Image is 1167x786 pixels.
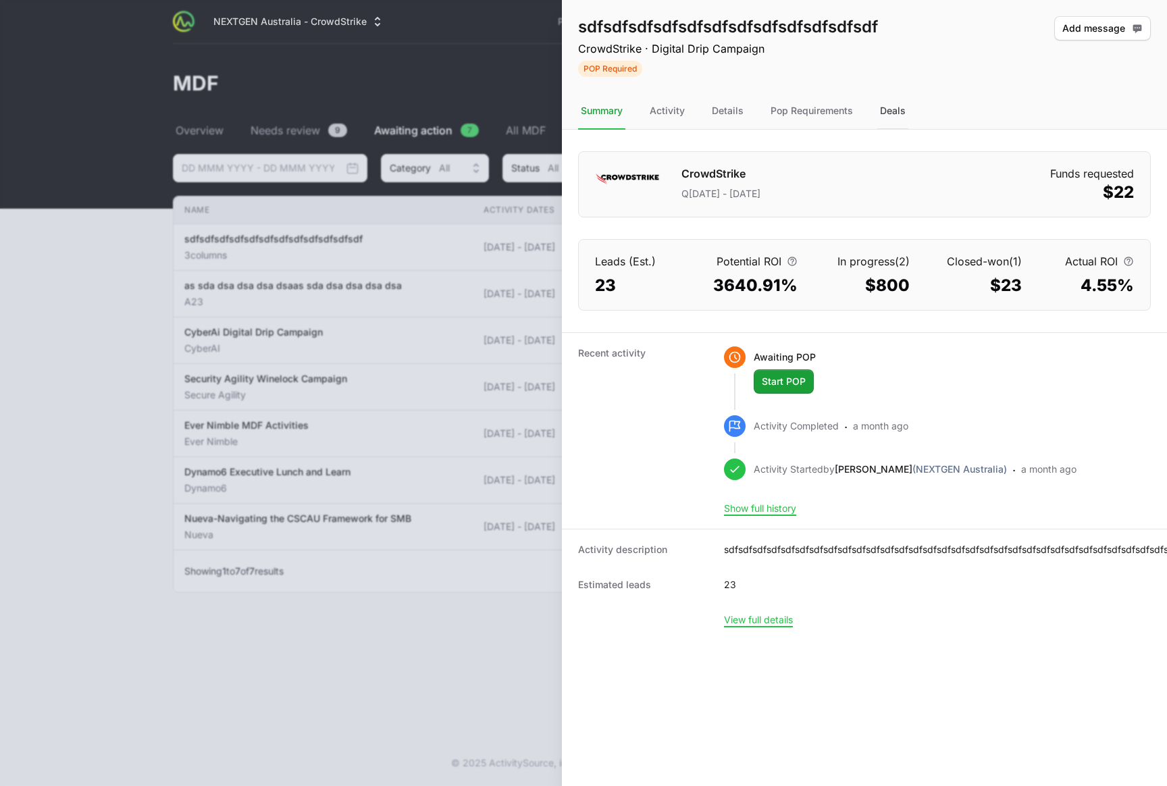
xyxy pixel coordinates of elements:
button: Start POP [754,369,814,394]
nav: Tabs [562,93,1167,130]
p: Q[DATE] - [DATE] [681,187,760,203]
span: · [844,418,848,437]
div: Deals [877,93,908,130]
span: Add message [1062,20,1143,36]
dt: Funds requested [1050,165,1134,182]
p: Activity Started by [754,463,1007,480]
dd: 3640.91% [707,275,798,296]
ul: Activity history timeline [724,346,1077,502]
button: Show full history [724,502,796,515]
div: Summary [578,93,625,130]
dd: $800 [819,275,910,296]
h1: sdfsdfsdfsdfsdfsdfsdfsdfsdfsdfsdfsdf [578,16,878,38]
dt: Estimated leads [578,578,708,592]
dt: Recent activity [578,346,708,515]
dt: Leads (Est.) [595,253,685,269]
time: a month ago [853,420,908,431]
div: Details [709,93,746,130]
div: Pop Requirements [768,93,856,130]
a: [PERSON_NAME](NEXTGEN Australia) [835,463,1007,475]
div: Activity [647,93,688,130]
dt: Closed-won (1) [931,253,1022,269]
dd: 23 [595,275,685,296]
h1: CrowdStrike [681,165,760,184]
dt: Potential ROI [707,253,798,269]
span: Awaiting POP [754,351,816,363]
dd: 4.55% [1043,275,1134,296]
dd: $22 [1050,182,1134,203]
dd: $23 [931,275,1022,296]
span: Start POP [762,373,806,390]
span: · [1012,461,1016,480]
p: CrowdStrike · Digital Drip Campaign [578,41,878,57]
dt: Activity description [578,543,708,556]
dt: Actual ROI [1043,253,1134,269]
div: Activity actions [1054,16,1151,77]
dt: In progress (2) [819,253,910,269]
img: CrowdStrike [595,165,660,192]
span: (NEXTGEN Australia) [912,463,1007,475]
button: View full details [724,614,793,626]
span: Activity Status [578,59,878,77]
p: Activity Completed [754,419,839,437]
time: a month ago [1021,463,1077,475]
button: Add message [1054,16,1151,41]
dd: 23 [724,578,736,592]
